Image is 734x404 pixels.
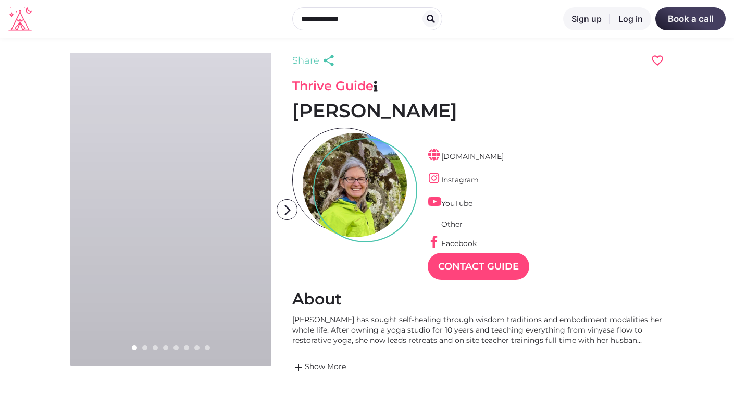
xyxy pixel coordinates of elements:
a: Sign up [563,7,610,30]
a: Book a call [655,7,726,30]
a: YouTube [428,199,472,208]
i: arrow_forward_ios [277,200,298,221]
div: [PERSON_NAME] has sought self-healing through wisdom traditions and embodiment modalities her who... [292,314,664,346]
a: [DOMAIN_NAME] [428,152,504,161]
h1: [PERSON_NAME] [292,99,664,123]
a: Facebook [428,239,477,248]
span: Share [292,53,319,68]
span: add [292,361,305,374]
h3: Thrive Guide [292,78,664,94]
h2: About [292,289,664,309]
a: Share [292,53,338,68]
a: addShow More [292,361,664,374]
a: Contact Guide [428,253,529,280]
a: Other [428,219,463,229]
a: Log in [610,7,651,30]
a: Instagram [428,175,479,185]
